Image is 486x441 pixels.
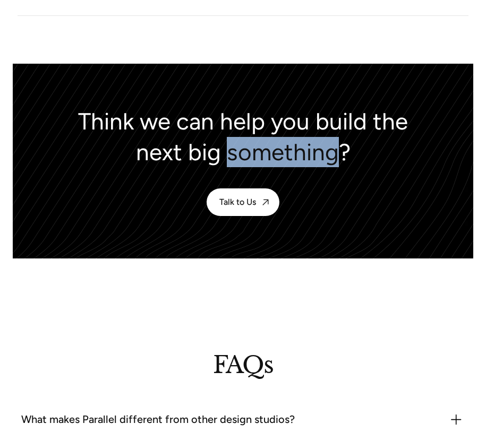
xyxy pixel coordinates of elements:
img: btn arrow icon [260,197,271,207]
div: Talk to Us [219,197,256,207]
a: Talk to Us [207,188,279,216]
div: Think we can help you build the next big something? [72,106,414,167]
h2: FAQs [213,357,274,374]
div: What makes Parallel different from other design studios? [21,411,295,428]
